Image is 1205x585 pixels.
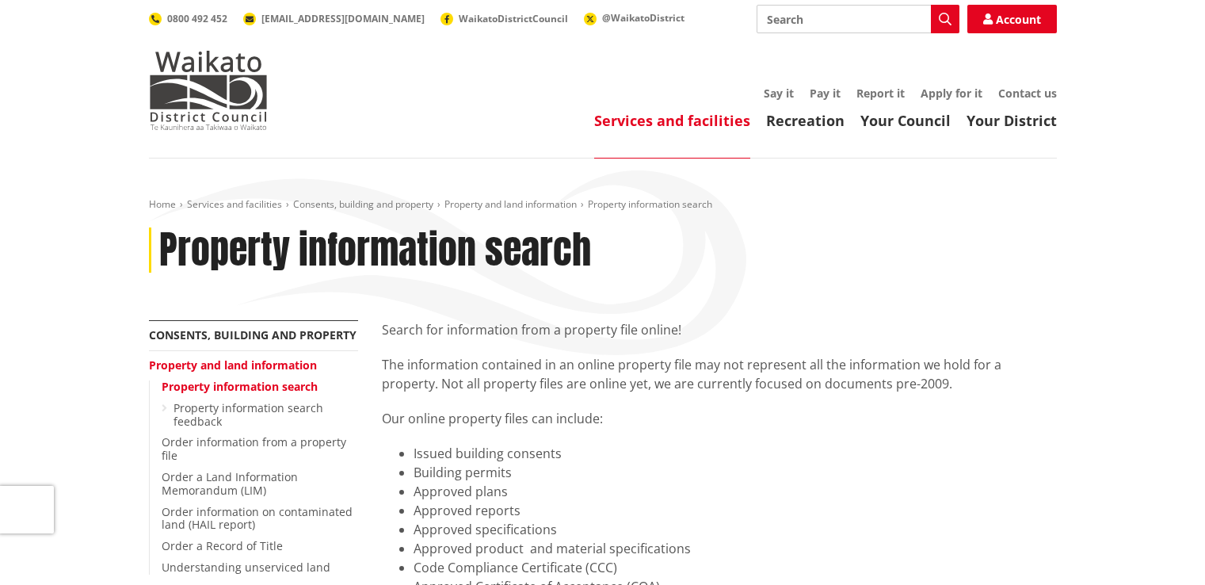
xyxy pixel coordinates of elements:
a: Report it [856,86,905,101]
input: Search input [757,5,959,33]
a: Property and land information [149,357,317,373]
span: Our online property files can include: [382,410,603,427]
nav: breadcrumb [149,198,1057,212]
span: WaikatoDistrictCouncil [459,12,568,25]
li: Approved specifications [414,520,1057,539]
span: 0800 492 452 [167,12,227,25]
a: WaikatoDistrictCouncil [440,12,568,25]
a: Order information on contaminated land (HAIL report) [162,504,353,533]
a: Property and land information [444,197,577,211]
img: Waikato District Council - Te Kaunihera aa Takiwaa o Waikato [149,51,268,130]
a: Services and facilities [187,197,282,211]
a: Apply for it [921,86,982,101]
a: [EMAIL_ADDRESS][DOMAIN_NAME] [243,12,425,25]
p: Search for information from a property file online! [382,320,1057,339]
li: Approved reports [414,501,1057,520]
a: Services and facilities [594,111,750,130]
a: Order information from a property file [162,434,346,463]
a: Pay it [810,86,841,101]
a: Property information search [162,379,318,394]
a: Consents, building and property [293,197,433,211]
a: 0800 492 452 [149,12,227,25]
li: Issued building consents [414,444,1057,463]
a: Order a Land Information Memorandum (LIM) [162,469,298,498]
li: Code Compliance Certificate (CCC) [414,558,1057,577]
a: Contact us [998,86,1057,101]
span: [EMAIL_ADDRESS][DOMAIN_NAME] [261,12,425,25]
span: @WaikatoDistrict [602,11,684,25]
a: Account [967,5,1057,33]
a: Property information search feedback [174,400,323,429]
h1: Property information search [159,227,591,273]
a: Understanding unserviced land [162,560,330,575]
a: Say it [764,86,794,101]
a: Your Council [860,111,951,130]
li: Approved plans [414,482,1057,501]
a: Consents, building and property [149,327,357,342]
a: @WaikatoDistrict [584,11,684,25]
a: Home [149,197,176,211]
a: Your District [967,111,1057,130]
span: Property information search [588,197,712,211]
li: Building permits [414,463,1057,482]
a: Recreation [766,111,845,130]
a: Order a Record of Title [162,538,283,553]
li: Approved product and material specifications [414,539,1057,558]
p: The information contained in an online property file may not represent all the information we hol... [382,355,1057,393]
